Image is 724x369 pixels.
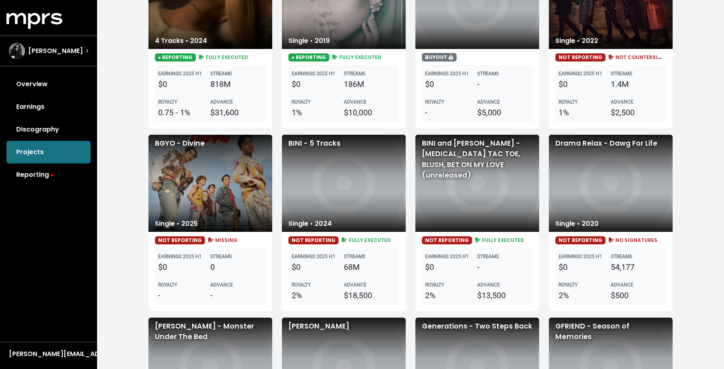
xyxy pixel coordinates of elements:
span: BUYOUT [422,53,457,61]
div: $31,600 [210,106,263,119]
a: Earnings [6,95,91,118]
div: 2% [559,289,611,301]
div: $0 [292,78,344,90]
b: EARNINGS 2025 H1 [425,254,469,259]
div: BINI - 5 Tracks [282,135,406,232]
b: EARNINGS 2025 H1 [292,71,335,76]
span: FULLY EXECUTED [197,54,248,61]
button: [PERSON_NAME][EMAIL_ADDRESS][DOMAIN_NAME] [6,349,91,359]
div: $0 [425,261,477,273]
div: 818M [210,78,263,90]
b: ROYALTY [425,99,444,105]
span: FULLY EXECUTED [340,237,391,244]
div: 2% [425,289,477,301]
b: STREAMS [344,254,365,259]
div: $10,000 [344,106,396,119]
b: ADVANCE [344,99,366,105]
b: EARNINGS 2025 H1 [158,254,202,259]
b: ROYALTY [425,282,444,288]
b: EARNINGS 2025 H1 [425,71,469,76]
a: mprs logo [6,16,62,25]
div: $0 [425,78,477,90]
div: 1% [559,106,611,119]
div: 2% [292,289,344,301]
b: STREAMS [611,254,632,259]
b: STREAMS [210,254,232,259]
b: ROYALTY [158,99,177,105]
div: $5,000 [477,106,529,119]
div: $500 [611,289,663,301]
div: - [425,106,477,119]
b: ADVANCE [210,99,233,105]
span: NOT COUNTERSIGNED [607,54,672,61]
div: $0 [158,78,210,90]
div: $0 [158,261,210,273]
b: ADVANCE [611,99,633,105]
a: Discography [6,118,91,141]
b: ADVANCE [477,99,500,105]
b: EARNINGS 2025 H1 [559,254,602,259]
span: NOT REPORTING [555,236,605,244]
div: - [158,289,210,301]
div: - [477,78,529,90]
div: 4 Tracks • 2024 [148,33,214,49]
span: NOT REPORTING [155,236,205,244]
b: ROYALTY [292,99,311,105]
a: Reporting [6,163,91,186]
div: 0 [210,261,263,273]
span: FULLY EXECUTED [331,54,382,61]
b: STREAMS [210,71,232,76]
div: - [210,289,263,301]
div: Single • 2024 [282,216,338,232]
img: The selected account / producer [9,43,25,59]
b: ADVANCE [477,282,500,288]
div: $13,500 [477,289,529,301]
div: BINI and [PERSON_NAME] - [MEDICAL_DATA] TAC TOE, BLUSH, BET ON MY LOVE (unreleased) [415,135,539,232]
a: Overview [6,73,91,95]
span: ● REPORTING [155,53,196,61]
span: FULLY EXECUTED [474,237,525,244]
div: 68M [344,261,396,273]
div: 1.4M [611,78,663,90]
b: ROYALTY [158,282,177,288]
div: $0 [559,261,611,273]
div: Single • 2025 [148,216,204,232]
b: STREAMS [477,71,499,76]
div: $18,500 [344,289,396,301]
div: $0 [559,78,611,90]
b: ROYALTY [292,282,311,288]
div: $0 [292,261,344,273]
div: BGYO - Divine [148,135,272,232]
b: ADVANCE [210,282,233,288]
span: NOT REPORTING [422,236,472,244]
b: ADVANCE [611,282,633,288]
b: ROYALTY [559,99,578,105]
div: 54,177 [611,261,663,273]
div: Single • 2020 [549,216,605,232]
div: Single • 2019 [282,33,336,49]
div: 186M [344,78,396,90]
span: NO SIGNATURES [607,237,658,244]
span: [PERSON_NAME] [28,46,83,56]
div: $2,500 [611,106,663,119]
b: EARNINGS 2025 H1 [559,71,602,76]
div: - [477,261,529,273]
span: MISSING [207,237,238,244]
span: NOT REPORTING [288,236,339,244]
b: STREAMS [477,254,499,259]
div: Single • 2022 [549,33,605,49]
div: 1% [292,106,344,119]
div: [PERSON_NAME][EMAIL_ADDRESS][DOMAIN_NAME] [9,349,88,359]
b: ROYALTY [559,282,578,288]
b: STREAMS [344,71,365,76]
b: ADVANCE [344,282,366,288]
div: 0.75 - 1% [158,106,210,119]
b: EARNINGS 2025 H1 [292,254,335,259]
b: EARNINGS 2025 H1 [158,71,202,76]
span: ● REPORTING [288,53,329,61]
span: NOT REPORTING [555,53,605,61]
div: Drama Relax - Dawg For Life [549,135,673,232]
b: STREAMS [611,71,632,76]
